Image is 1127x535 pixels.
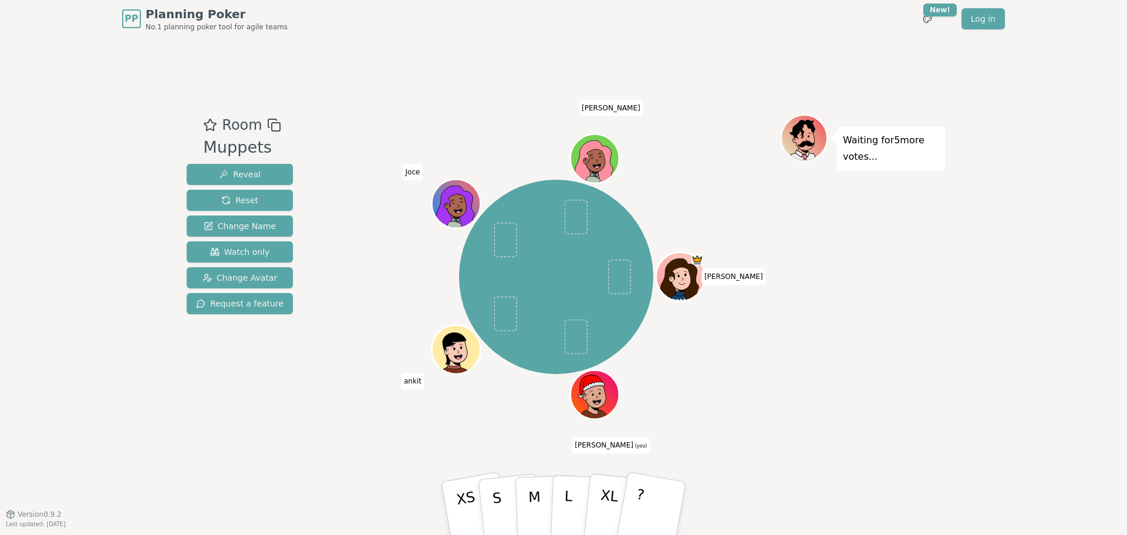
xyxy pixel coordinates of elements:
[187,190,293,211] button: Reset
[122,6,288,32] a: PPPlanning PokerNo.1 planning poker tool for agile teams
[187,241,293,263] button: Watch only
[203,115,217,136] button: Add as favourite
[923,4,957,16] div: New!
[187,267,293,288] button: Change Avatar
[401,373,424,389] span: Click to change your name
[633,444,647,449] span: (you)
[204,220,276,232] span: Change Name
[196,298,284,309] span: Request a feature
[572,372,618,418] button: Click to change your avatar
[210,246,270,258] span: Watch only
[18,510,62,519] span: Version 0.9.2
[6,510,62,519] button: Version0.9.2
[203,272,278,284] span: Change Avatar
[187,293,293,314] button: Request a feature
[146,6,288,22] span: Planning Poker
[187,216,293,237] button: Change Name
[6,521,66,527] span: Last updated: [DATE]
[124,12,138,26] span: PP
[221,194,258,206] span: Reset
[203,136,281,160] div: Muppets
[691,254,703,266] span: Elise is the host
[222,115,262,136] span: Room
[187,164,293,185] button: Reveal
[572,438,650,454] span: Click to change your name
[146,22,288,32] span: No.1 planning poker tool for agile teams
[579,100,643,116] span: Click to change your name
[219,169,261,180] span: Reveal
[701,268,766,285] span: Click to change your name
[843,132,939,165] p: Waiting for 5 more votes...
[961,8,1005,29] a: Log in
[917,8,938,29] button: New!
[403,164,423,181] span: Click to change your name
